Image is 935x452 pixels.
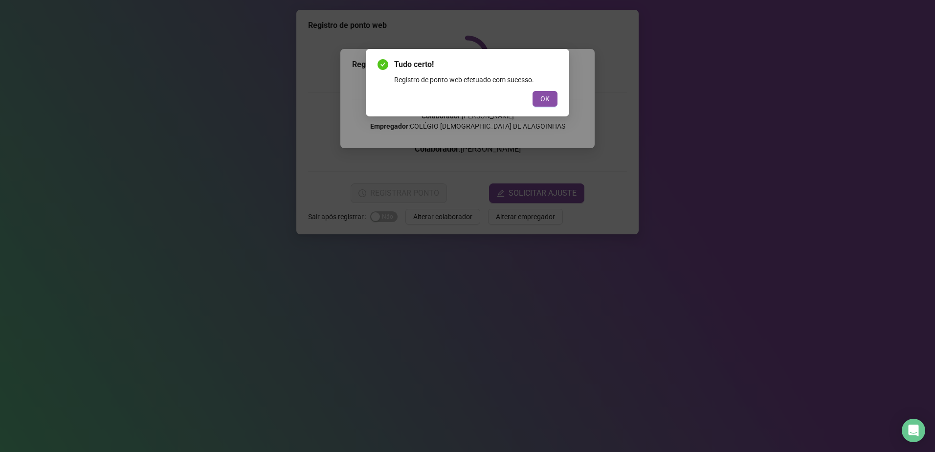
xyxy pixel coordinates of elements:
[378,59,388,70] span: check-circle
[394,59,557,70] span: Tudo certo!
[540,93,550,104] span: OK
[533,91,557,107] button: OK
[902,419,925,442] div: Open Intercom Messenger
[394,74,557,85] div: Registro de ponto web efetuado com sucesso.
